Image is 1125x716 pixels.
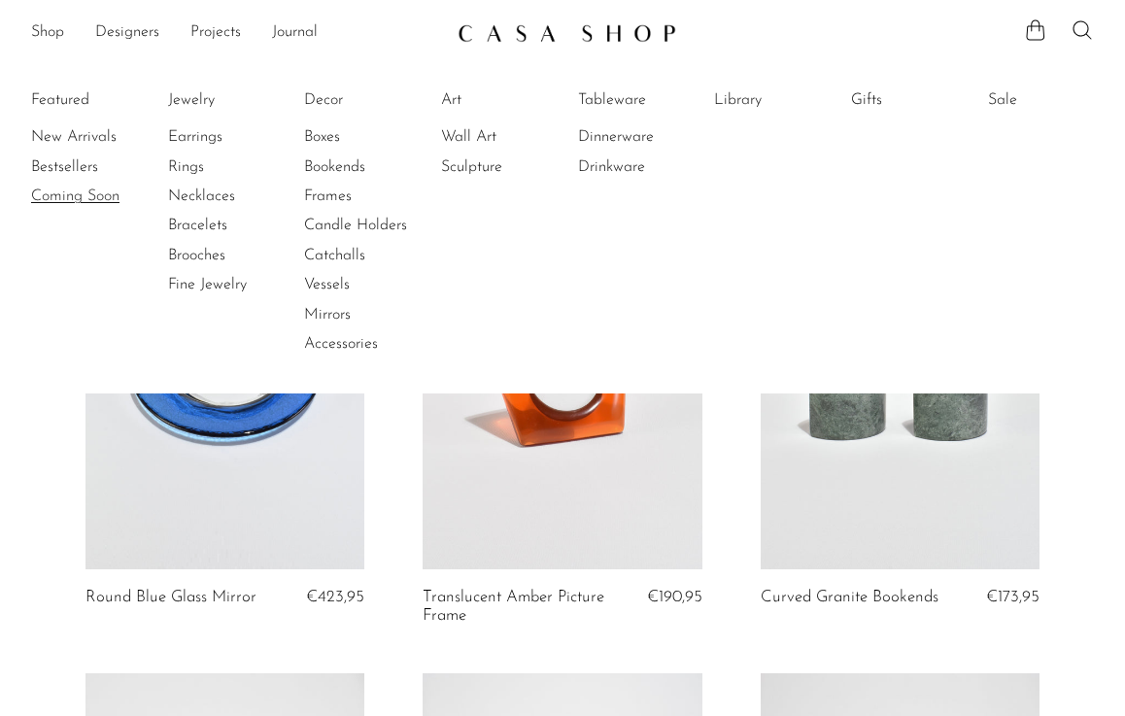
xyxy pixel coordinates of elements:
a: New Arrivals [31,126,177,148]
a: Designers [95,20,159,46]
a: Earrings [168,126,314,148]
a: Drinkware [578,156,724,178]
a: Brooches [168,245,314,266]
a: Library [714,89,860,111]
a: Sculpture [441,156,587,178]
a: Gifts [851,89,997,111]
a: Mirrors [304,304,450,325]
ul: Featured [31,122,177,211]
ul: NEW HEADER MENU [31,17,442,50]
a: Frames [304,186,450,207]
ul: Art [441,85,587,182]
a: Translucent Amber Picture Frame [423,589,606,625]
ul: Tableware [578,85,724,182]
a: Candle Holders [304,215,450,236]
a: Decor [304,89,450,111]
a: Necklaces [168,186,314,207]
span: €190,95 [647,589,702,605]
a: Bracelets [168,215,314,236]
a: Catchalls [304,245,450,266]
a: Fine Jewelry [168,274,314,295]
a: Bestsellers [31,156,177,178]
ul: Library [714,85,860,122]
a: Coming Soon [31,186,177,207]
a: Art [441,89,587,111]
nav: Desktop navigation [31,17,442,50]
a: Wall Art [441,126,587,148]
a: Rings [168,156,314,178]
ul: Jewelry [168,85,314,300]
a: Shop [31,20,64,46]
a: Dinnerware [578,126,724,148]
span: €173,95 [986,589,1040,605]
a: Journal [272,20,318,46]
a: Jewelry [168,89,314,111]
a: Bookends [304,156,450,178]
a: Projects [190,20,241,46]
a: Curved Granite Bookends [761,589,938,606]
a: Accessories [304,333,450,355]
a: Round Blue Glass Mirror [85,589,256,606]
ul: Gifts [851,85,997,122]
a: Boxes [304,126,450,148]
ul: Decor [304,85,450,359]
span: €423,95 [306,589,364,605]
a: Vessels [304,274,450,295]
a: Tableware [578,89,724,111]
